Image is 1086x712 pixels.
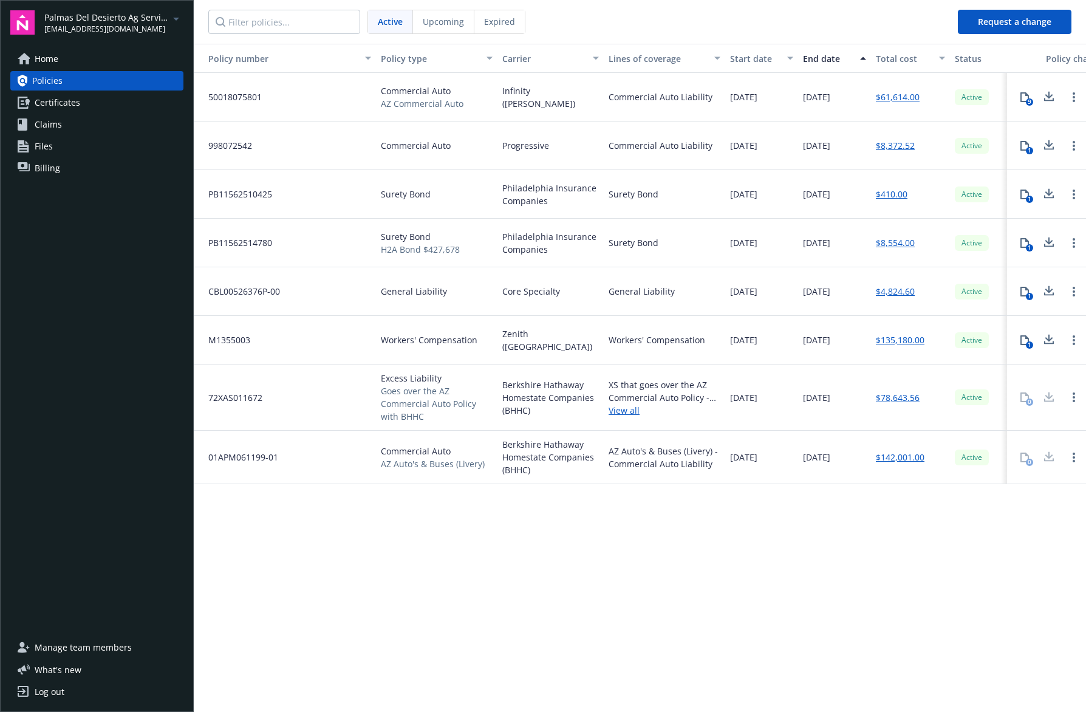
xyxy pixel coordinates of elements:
div: Policy number [199,52,358,65]
button: Policy type [376,44,497,73]
button: Carrier [497,44,604,73]
div: Lines of coverage [609,52,707,65]
span: [DATE] [803,334,830,346]
span: [DATE] [803,236,830,249]
div: Log out [35,682,64,702]
span: [EMAIL_ADDRESS][DOMAIN_NAME] [44,24,169,35]
a: Manage team members [10,638,183,657]
a: $135,180.00 [876,334,924,346]
div: Surety Bond [609,236,658,249]
div: 9 [1026,98,1033,106]
a: Open options [1067,90,1081,104]
a: Home [10,49,183,69]
span: Zenith ([GEOGRAPHIC_DATA]) [502,327,599,353]
span: Core Specialty [502,285,560,298]
button: Status [950,44,1041,73]
button: Palmas Del Desierto Ag Services, LLC[EMAIL_ADDRESS][DOMAIN_NAME]arrowDropDown [44,10,183,35]
span: Commercial Auto [381,84,463,97]
span: AZ Commercial Auto [381,97,463,110]
span: M1355003 [199,334,250,346]
span: Surety Bond [381,230,460,243]
a: $410.00 [876,188,907,200]
span: Home [35,49,58,69]
a: Policies [10,71,183,91]
span: 72XAS011672 [199,391,262,404]
span: Philadelphia Insurance Companies [502,182,599,207]
span: Commercial Auto [381,139,451,152]
div: Workers' Compensation [609,334,705,346]
span: [DATE] [803,91,830,103]
div: End date [803,52,853,65]
a: Open options [1067,236,1081,250]
a: $8,372.52 [876,139,915,152]
span: [DATE] [803,451,830,464]
span: [DATE] [803,391,830,404]
input: Filter policies... [208,10,360,34]
span: Active [960,238,984,248]
span: [DATE] [730,391,757,404]
a: Open options [1067,187,1081,202]
a: Certificates [10,93,183,112]
a: Claims [10,115,183,134]
span: PB11562514780 [199,236,272,249]
span: [DATE] [730,188,757,200]
span: 50018075801 [199,91,262,103]
a: Open options [1067,284,1081,299]
span: Policies [32,71,63,91]
a: $61,614.00 [876,91,920,103]
span: PB11562510425 [199,188,272,200]
span: Berkshire Hathaway Homestate Companies (BHHC) [502,438,599,476]
div: Status [955,52,1036,65]
span: Active [960,335,984,346]
span: [DATE] [730,91,757,103]
button: Start date [725,44,798,73]
div: General Liability [609,285,675,298]
span: Manage team members [35,638,132,657]
span: Active [960,392,984,403]
span: H2A Bond $427,678 [381,243,460,256]
a: Files [10,137,183,156]
a: $78,643.56 [876,391,920,404]
a: $4,824.60 [876,285,915,298]
span: [DATE] [730,285,757,298]
span: [DATE] [730,451,757,464]
span: Palmas Del Desierto Ag Services, LLC [44,11,169,24]
span: [DATE] [803,139,830,152]
a: arrowDropDown [169,11,183,26]
div: AZ Auto's & Buses (Livery) - Commercial Auto Liability [609,445,720,470]
span: [DATE] [730,334,757,346]
div: Toggle SortBy [199,52,358,65]
span: Active [960,189,984,200]
span: AZ Auto's & Buses (Livery) [381,457,485,470]
span: What ' s new [35,663,81,676]
span: Workers' Compensation [381,334,477,346]
span: Commercial Auto [381,445,485,457]
button: End date [798,44,871,73]
span: Goes over the AZ Commercial Auto Policy with BHHC [381,385,493,423]
span: [DATE] [730,139,757,152]
a: $8,554.00 [876,236,915,249]
div: Surety Bond [609,188,658,200]
span: Upcoming [423,15,464,28]
a: Open options [1067,390,1081,405]
span: Expired [484,15,515,28]
span: 01APM061199-01 [199,451,278,464]
div: Commercial Auto Liability [609,139,712,152]
button: 1 [1013,182,1037,207]
span: Billing [35,159,60,178]
div: Commercial Auto Liability [609,91,712,103]
div: 1 [1026,293,1033,300]
span: General Liability [381,285,447,298]
div: 1 [1026,196,1033,203]
button: What's new [10,663,101,676]
span: Active [960,92,984,103]
div: 1 [1026,147,1033,154]
div: Carrier [502,52,586,65]
span: CBL00526376P-00 [199,285,280,298]
button: Request a change [958,10,1071,34]
button: Lines of coverage [604,44,725,73]
span: Surety Bond [381,188,431,200]
span: Progressive [502,139,549,152]
a: $142,001.00 [876,451,924,464]
span: Philadelphia Insurance Companies [502,230,599,256]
